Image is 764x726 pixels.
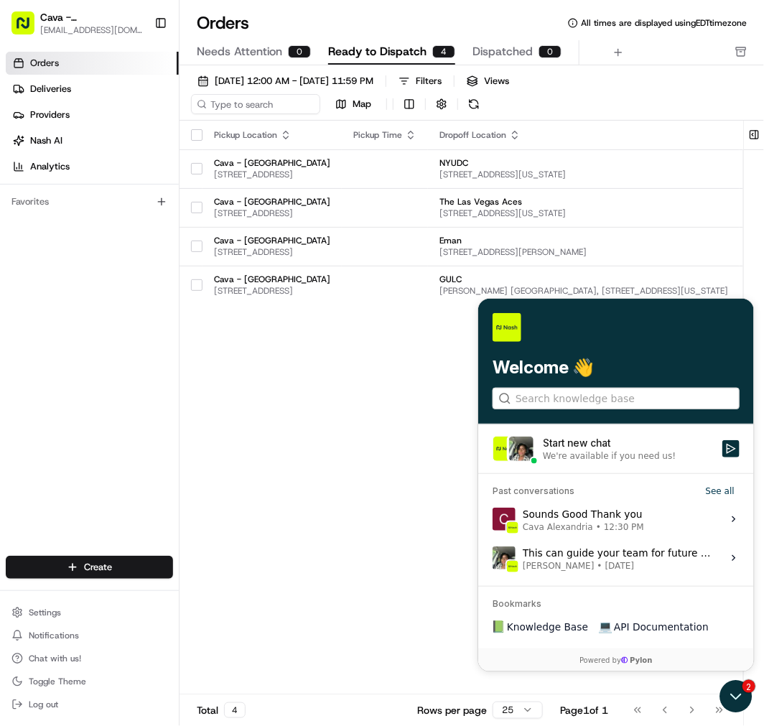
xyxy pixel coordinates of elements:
[288,45,311,58] div: 0
[40,10,143,24] button: Cava - [GEOGRAPHIC_DATA]
[416,75,442,88] div: Filters
[30,57,59,70] span: Orders
[439,274,728,285] span: GULC
[30,108,70,121] span: Providers
[29,653,81,664] span: Chat with us!
[478,299,754,671] iframe: Customer support window
[30,134,62,147] span: Nash AI
[29,676,86,687] span: Toggle Theme
[191,94,320,114] input: Type to search
[197,11,249,34] h1: Orders
[6,694,173,715] button: Log out
[439,169,728,180] span: [STREET_ADDRESS][US_STATE]
[29,607,61,618] span: Settings
[214,246,330,258] span: [STREET_ADDRESS]
[439,246,728,258] span: [STREET_ADDRESS][PERSON_NAME]
[6,52,179,75] a: Orders
[214,274,330,285] span: Cava - [GEOGRAPHIC_DATA]
[197,43,282,60] span: Needs Attention
[439,196,728,208] span: The Las Vegas Aces
[197,702,246,718] div: Total
[6,648,173,669] button: Chat with us!
[214,208,330,219] span: [STREET_ADDRESS]
[6,155,179,178] a: Analytics
[191,71,380,91] button: [DATE] 12:00 AM - [DATE] 11:59 PM
[214,129,330,141] div: Pickup Location
[6,625,173,646] button: Notifications
[224,702,246,718] div: 4
[560,703,608,717] div: Page 1 of 1
[214,235,330,246] span: Cava - [GEOGRAPHIC_DATA]
[439,208,728,219] span: [STREET_ADDRESS][US_STATE]
[6,78,179,101] a: Deliveries
[214,169,330,180] span: [STREET_ADDRESS]
[6,6,149,40] button: Cava - [GEOGRAPHIC_DATA][EMAIL_ADDRESS][DOMAIN_NAME]
[29,699,58,710] span: Log out
[581,17,747,29] span: All times are displayed using EDT timezone
[353,98,371,111] span: Map
[214,157,330,169] span: Cava - [GEOGRAPHIC_DATA]
[539,45,562,58] div: 0
[6,556,173,579] button: Create
[215,75,373,88] span: [DATE] 12:00 AM - [DATE] 11:59 PM
[6,103,179,126] a: Providers
[6,671,173,692] button: Toggle Theme
[472,43,533,60] span: Dispatched
[214,196,330,208] span: Cava - [GEOGRAPHIC_DATA]
[460,71,516,91] button: Views
[6,602,173,623] button: Settings
[353,129,416,141] div: Pickup Time
[718,679,757,717] iframe: Open customer support
[29,630,79,641] span: Notifications
[439,157,728,169] span: NYUDC
[417,703,487,717] p: Rows per page
[439,235,728,246] span: Eman
[30,83,71,96] span: Deliveries
[214,285,330,297] span: [STREET_ADDRESS]
[6,190,173,213] div: Favorites
[40,24,143,36] button: [EMAIL_ADDRESS][DOMAIN_NAME]
[484,75,509,88] span: Views
[328,43,427,60] span: Ready to Dispatch
[6,129,179,152] a: Nash AI
[439,285,728,297] span: [PERSON_NAME] [GEOGRAPHIC_DATA], [STREET_ADDRESS][US_STATE]
[464,94,484,114] button: Refresh
[439,129,728,141] div: Dropoff Location
[392,71,448,91] button: Filters
[326,96,381,113] button: Map
[84,561,112,574] span: Create
[432,45,455,58] div: 4
[30,160,70,173] span: Analytics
